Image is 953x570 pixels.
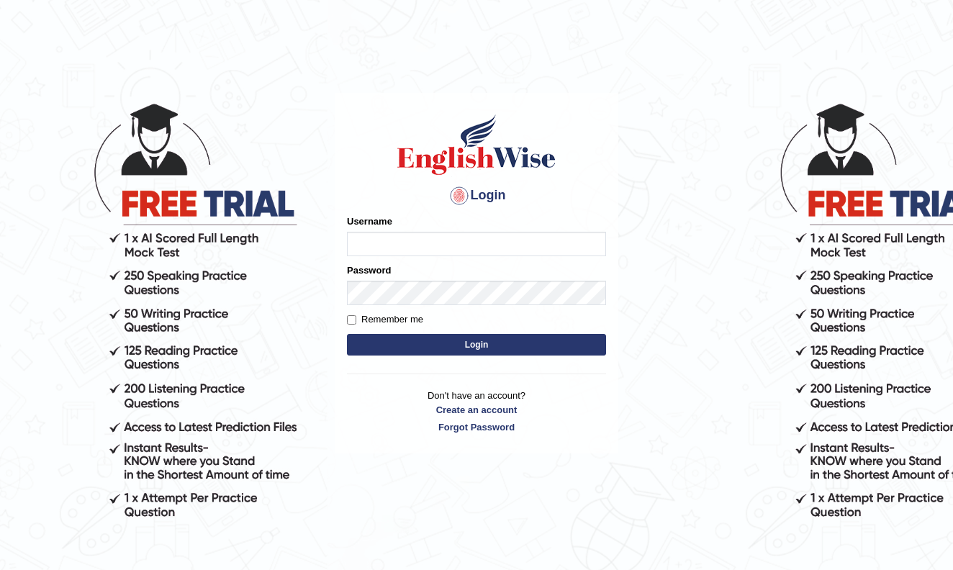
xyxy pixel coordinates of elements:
[347,263,391,277] label: Password
[347,334,606,356] button: Login
[347,312,423,327] label: Remember me
[347,184,606,207] h4: Login
[394,112,559,177] img: Logo of English Wise sign in for intelligent practice with AI
[347,420,606,434] a: Forgot Password
[347,214,392,228] label: Username
[347,389,606,433] p: Don't have an account?
[347,315,356,325] input: Remember me
[347,403,606,417] a: Create an account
